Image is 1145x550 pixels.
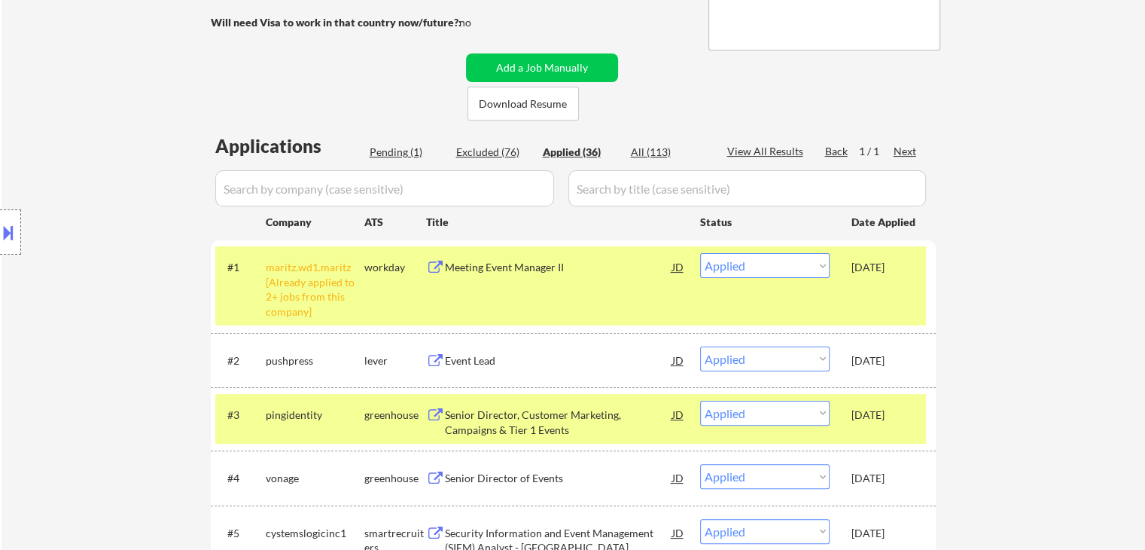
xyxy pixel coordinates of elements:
[851,215,918,230] div: Date Applied
[543,145,618,160] div: Applied (36)
[266,526,364,541] div: cystemslogicinc1
[215,137,364,155] div: Applications
[364,471,426,486] div: greenhouse
[215,170,554,206] input: Search by company (case sensitive)
[466,53,618,82] button: Add a Job Manually
[459,15,502,30] div: no
[894,144,918,159] div: Next
[445,408,672,437] div: Senior Director, Customer Marketing, Campaigns & Tier 1 Events
[211,16,461,29] strong: Will need Visa to work in that country now/future?:
[266,471,364,486] div: vonage
[671,519,686,546] div: JD
[364,260,426,275] div: workday
[671,347,686,374] div: JD
[227,526,254,541] div: #5
[825,144,849,159] div: Back
[631,145,706,160] div: All (113)
[851,471,918,486] div: [DATE]
[859,144,894,159] div: 1 / 1
[227,471,254,486] div: #4
[671,253,686,280] div: JD
[370,145,445,160] div: Pending (1)
[445,353,672,368] div: Event Lead
[851,260,918,275] div: [DATE]
[364,353,426,368] div: lever
[266,408,364,423] div: pingidentity
[851,353,918,368] div: [DATE]
[426,215,686,230] div: Title
[851,526,918,541] div: [DATE]
[671,464,686,491] div: JD
[266,353,364,368] div: pushpress
[445,471,672,486] div: Senior Director of Events
[727,144,808,159] div: View All Results
[364,408,426,423] div: greenhouse
[671,401,686,428] div: JD
[266,260,364,319] div: maritz.wd1.maritz [Already applied to 2+ jobs from this company]
[227,408,254,423] div: #3
[851,408,918,423] div: [DATE]
[456,145,531,160] div: Excluded (76)
[700,208,830,235] div: Status
[467,87,579,121] button: Download Resume
[445,260,672,275] div: Meeting Event Manager II
[568,170,926,206] input: Search by title (case sensitive)
[364,215,426,230] div: ATS
[266,215,364,230] div: Company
